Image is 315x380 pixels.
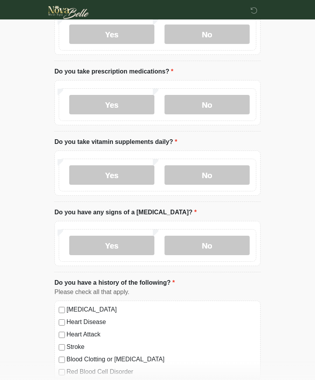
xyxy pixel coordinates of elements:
[164,95,250,114] label: No
[54,67,173,76] label: Do you take prescription medications?
[59,357,65,363] input: Blood Clotting or [MEDICAL_DATA]
[54,287,261,297] div: Please check all that apply.
[69,236,154,255] label: Yes
[66,355,256,364] label: Blood Clotting or [MEDICAL_DATA]
[69,95,154,114] label: Yes
[164,25,250,44] label: No
[69,165,154,185] label: Yes
[54,208,197,217] label: Do you have any signs of a [MEDICAL_DATA]?
[66,342,256,352] label: Stroke
[59,369,65,375] input: Red Blood Cell Disorder
[59,332,65,338] input: Heart Attack
[164,236,250,255] label: No
[66,330,256,339] label: Heart Attack
[54,278,175,287] label: Do you have a history of the following?
[54,137,177,147] label: Do you take vitamin supplements daily?
[69,25,154,44] label: Yes
[59,344,65,350] input: Stroke
[59,307,65,313] input: [MEDICAL_DATA]
[66,367,256,376] label: Red Blood Cell Disorder
[59,319,65,326] input: Heart Disease
[47,6,91,19] img: Novabelle medspa Logo
[66,317,256,327] label: Heart Disease
[164,165,250,185] label: No
[66,305,256,314] label: [MEDICAL_DATA]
